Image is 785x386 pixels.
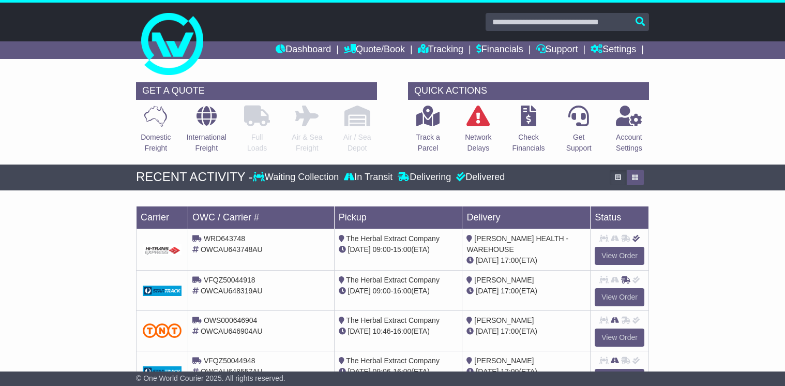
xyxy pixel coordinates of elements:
span: OWCAU648557AU [201,367,263,376]
span: [PERSON_NAME] [474,316,534,324]
img: TNT_Domestic.png [143,323,182,337]
div: RECENT ACTIVITY - [136,170,253,185]
span: 17:00 [501,367,519,376]
span: OWCAU643748AU [201,245,263,254]
td: Pickup [334,206,462,229]
span: © One World Courier 2025. All rights reserved. [136,374,285,382]
span: 09:06 [373,367,391,376]
a: View Order [595,247,644,265]
span: The Herbal Extract Company [346,234,440,243]
p: Get Support [566,132,592,154]
img: GetCarrierServiceDarkLogo [143,244,182,255]
span: 17:00 [501,256,519,264]
span: The Herbal Extract Company [346,357,440,365]
span: [DATE] [348,367,371,376]
div: (ETA) [466,326,586,337]
a: DomesticFreight [140,105,171,159]
div: - (ETA) [339,244,458,255]
span: [PERSON_NAME] HEALTH - WAREHOUSE [466,234,568,254]
div: Delivered [454,172,505,183]
div: Waiting Collection [253,172,341,183]
p: Air & Sea Freight [292,132,322,154]
a: CheckFinancials [511,105,545,159]
span: The Herbal Extract Company [346,276,440,284]
span: 09:00 [373,287,391,295]
span: VFQZ50044948 [204,357,255,365]
span: [PERSON_NAME] [474,276,534,284]
span: 16:00 [393,327,411,335]
div: In Transit [341,172,395,183]
a: Quote/Book [344,41,405,59]
a: NetworkDelays [464,105,492,159]
span: OWCAU646904AU [201,327,263,335]
span: [DATE] [476,327,499,335]
span: 15:00 [393,245,411,254]
div: Delivering [395,172,454,183]
a: View Order [595,288,644,306]
a: Financials [476,41,523,59]
div: (ETA) [466,286,586,296]
span: [DATE] [476,367,499,376]
p: Air / Sea Depot [343,132,371,154]
span: VFQZ50044918 [204,276,255,284]
span: 10:46 [373,327,391,335]
p: Domestic Freight [141,132,171,154]
p: Full Loads [244,132,270,154]
div: - (ETA) [339,366,458,377]
p: Network Delays [465,132,491,154]
a: GetSupport [566,105,592,159]
a: Track aParcel [416,105,441,159]
a: Support [536,41,578,59]
a: AccountSettings [615,105,643,159]
div: GET A QUOTE [136,82,377,100]
span: [DATE] [476,256,499,264]
a: Tracking [418,41,463,59]
span: OWS000646904 [204,316,258,324]
img: GetCarrierServiceDarkLogo [143,286,182,296]
td: Delivery [462,206,591,229]
span: 17:00 [501,287,519,295]
span: [DATE] [476,287,499,295]
td: Status [591,206,649,229]
a: Dashboard [276,41,331,59]
span: [DATE] [348,327,371,335]
div: - (ETA) [339,326,458,337]
a: InternationalFreight [186,105,227,159]
div: - (ETA) [339,286,458,296]
a: Settings [591,41,636,59]
a: View Order [595,329,644,347]
span: 17:00 [501,327,519,335]
td: OWC / Carrier # [188,206,335,229]
td: Carrier [137,206,188,229]
p: Account Settings [616,132,642,154]
div: QUICK ACTIONS [408,82,649,100]
span: 09:00 [373,245,391,254]
p: International Freight [187,132,227,154]
img: GetCarrierServiceDarkLogo [143,366,182,377]
span: The Herbal Extract Company [346,316,440,324]
div: (ETA) [466,255,586,266]
span: WRD643748 [204,234,245,243]
p: Check Financials [512,132,545,154]
span: [DATE] [348,287,371,295]
span: [PERSON_NAME] [474,357,534,365]
span: 16:00 [393,287,411,295]
span: 16:00 [393,367,411,376]
div: (ETA) [466,366,586,377]
span: [DATE] [348,245,371,254]
p: Track a Parcel [416,132,440,154]
span: OWCAU648319AU [201,287,263,295]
